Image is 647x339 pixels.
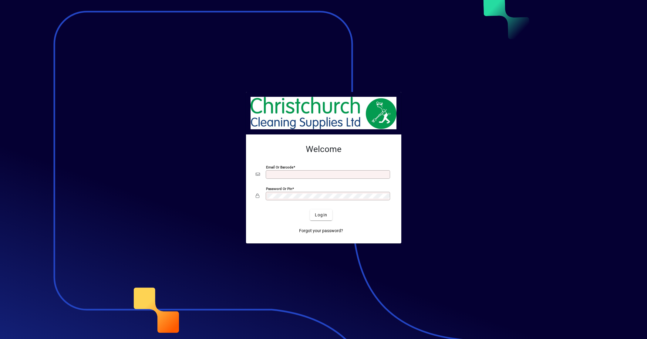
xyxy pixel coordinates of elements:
mat-label: Password or Pin [266,187,292,191]
a: Forgot your password? [297,225,345,236]
span: Forgot your password? [299,228,343,234]
button: Login [310,209,332,220]
span: Login [315,212,327,218]
mat-label: Email or Barcode [266,165,293,169]
h2: Welcome [256,144,392,154]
